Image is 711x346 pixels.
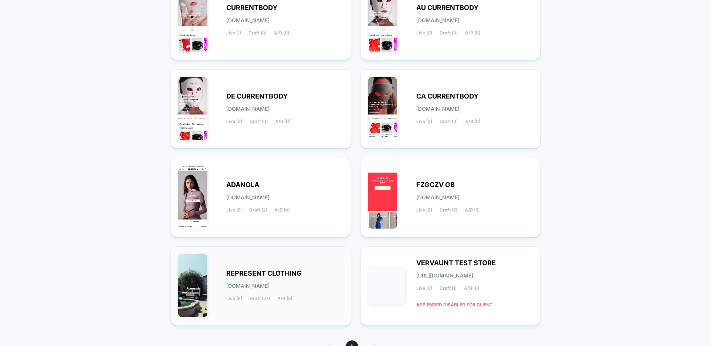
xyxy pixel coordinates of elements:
span: [URL][DOMAIN_NAME] [416,273,473,278]
span: [DOMAIN_NAME] [226,18,270,23]
span: AU CURRENTBODY [416,5,478,10]
span: A/B (0) [274,207,290,213]
span: Draft (2) [249,207,267,213]
span: Live (8) [226,296,242,301]
span: [DOMAIN_NAME] [226,283,270,289]
span: [DOMAIN_NAME] [416,18,460,23]
span: A/B (0) [465,119,480,124]
span: ADANOLA [226,182,259,187]
span: Draft (5) [440,207,457,213]
span: [DOMAIN_NAME] [226,106,270,112]
img: DE_CURRENTBODY [178,77,207,140]
span: Draft (0) [440,119,458,124]
span: Draft (27) [250,296,270,301]
span: FZGCZV GB [416,182,455,187]
span: Live (0) [416,286,432,291]
span: Draft (1) [440,286,457,291]
span: A/B (0) [464,286,479,291]
span: Live (6) [416,207,432,213]
span: REPRESENT CLOTHING [226,271,302,276]
span: Draft (0) [248,30,267,36]
span: A/B (5) [277,296,292,301]
span: [DOMAIN_NAME] [226,195,270,200]
span: A/B (0) [465,30,480,36]
img: REPRESENT_CLOTHING [178,254,207,317]
img: CA_CURRENTBODY [368,77,397,140]
span: Live (0) [226,119,242,124]
span: CURRENTBODY [226,5,277,10]
span: Live (0) [416,119,432,124]
img: ADANOLA [178,166,207,229]
span: CA CURRENTBODY [416,94,478,99]
img: VERVAUNT_TEST_STORE [368,267,405,304]
span: Live (1) [226,30,241,36]
span: Live (5) [226,207,242,213]
img: FZGCZV_GB [368,166,397,229]
span: Draft (0) [250,119,268,124]
span: A/B (5) [465,207,480,213]
span: A/B (0) [274,30,289,36]
span: Draft (0) [440,30,458,36]
span: A/B (0) [275,119,290,124]
span: APP EMBED DISABLED FOR CLIENT [416,298,493,311]
span: [DOMAIN_NAME] [416,195,460,200]
span: DE CURRENTBODY [226,94,288,99]
span: VERVAUNT TEST STORE [416,260,496,266]
span: Live (0) [416,30,432,36]
span: [DOMAIN_NAME] [416,106,460,112]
